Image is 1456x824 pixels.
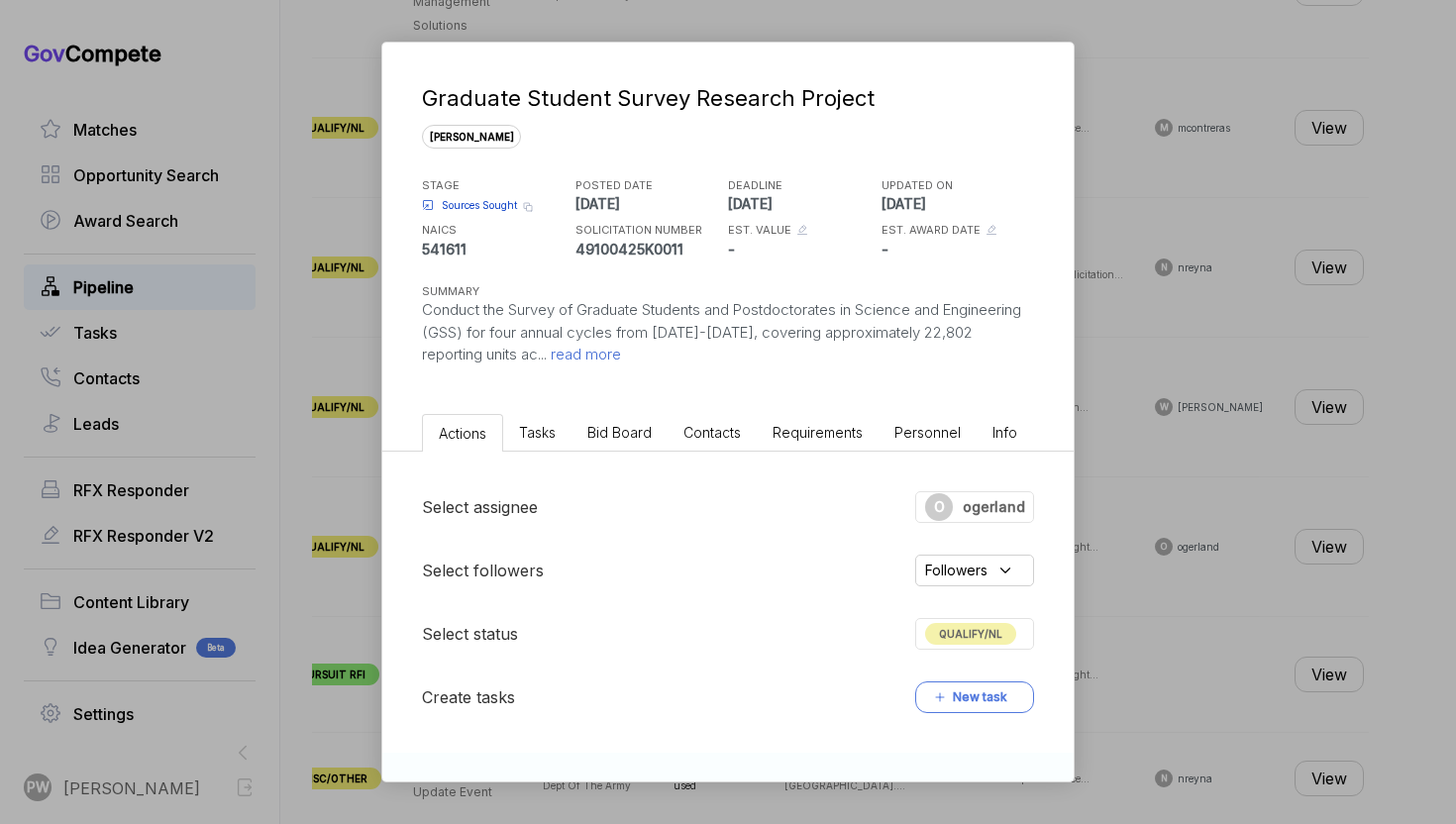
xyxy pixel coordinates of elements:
button: New task [915,681,1034,713]
p: - [728,239,877,259]
span: Bid Board [587,424,652,441]
span: Followers [925,560,988,580]
h5: Create tasks [422,685,515,709]
h5: SUMMARY [422,283,1002,300]
h5: DEADLINE [728,177,877,194]
span: Sources Sought [442,198,517,213]
p: 541611 [422,239,571,259]
h5: Select assignee [422,495,538,519]
span: Actions [439,425,486,442]
h5: SOLICITATION NUMBER [575,222,724,239]
p: 49100425K0011 [575,239,724,259]
p: [DATE] [575,193,724,214]
p: - [882,239,1030,259]
span: Contacts [683,424,741,441]
h5: NAICS [422,222,571,239]
h5: Select status [422,622,518,646]
div: Graduate Student Survey Research Project [422,82,1026,115]
span: QUALIFY/NL [925,623,1016,645]
span: read more [547,345,621,363]
p: [DATE] [882,193,1030,214]
h5: EST. VALUE [728,222,791,239]
h5: UPDATED ON [882,177,1030,194]
a: Sources Sought [422,198,517,213]
span: ogerland [963,496,1025,517]
span: Requirements [773,424,863,441]
span: O [934,496,945,517]
h5: EST. AWARD DATE [882,222,981,239]
h5: POSTED DATE [575,177,724,194]
span: Tasks [519,424,556,441]
span: [PERSON_NAME] [422,125,521,149]
p: [DATE] [728,193,877,214]
p: Conduct the Survey of Graduate Students and Postdoctorates in Science and Engineering (GSS) for f... [422,299,1034,366]
h5: STAGE [422,177,571,194]
span: Personnel [894,424,961,441]
h5: Select followers [422,559,544,582]
span: Info [992,424,1017,441]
